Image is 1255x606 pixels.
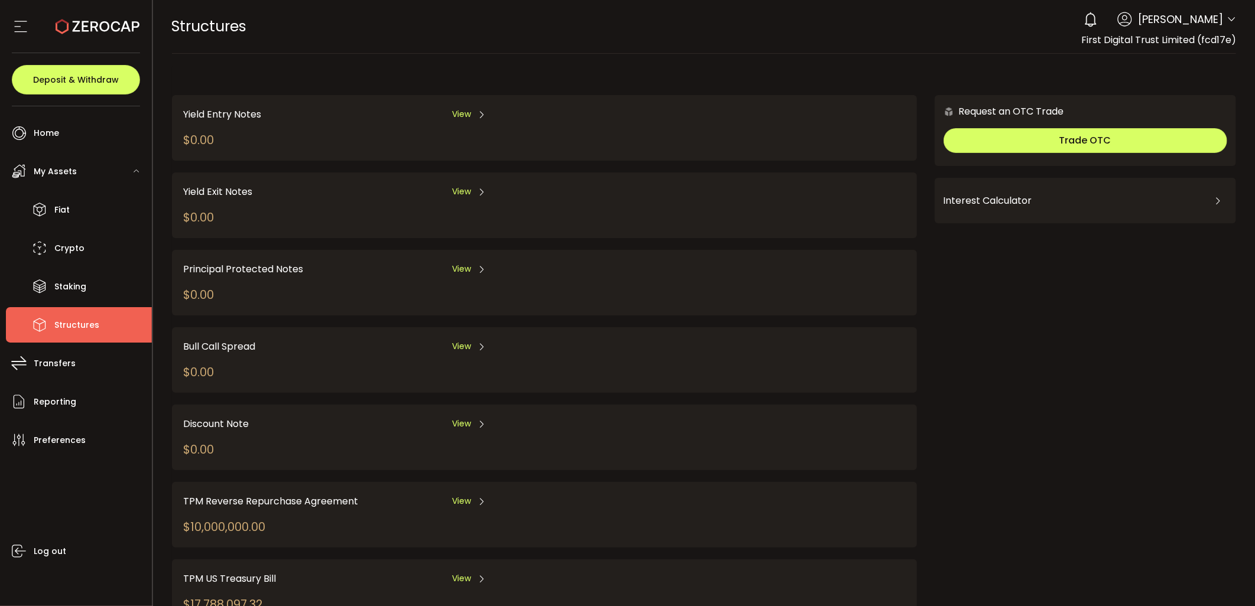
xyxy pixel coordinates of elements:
[184,518,266,536] div: $10,000,000.00
[935,104,1064,119] div: Request an OTC Trade
[184,262,304,276] span: Principal Protected Notes
[34,393,76,410] span: Reporting
[452,495,471,507] span: View
[184,286,214,304] div: $0.00
[1196,549,1255,606] iframe: Chat Widget
[1059,133,1111,147] span: Trade OTC
[184,571,277,586] span: TPM US Treasury Bill
[452,418,471,430] span: View
[184,416,249,431] span: Discount Note
[452,108,471,120] span: View
[54,240,84,257] span: Crypto
[172,16,247,37] span: Structures
[452,185,471,198] span: View
[12,65,140,95] button: Deposit & Withdraw
[34,163,77,180] span: My Assets
[184,184,253,199] span: Yield Exit Notes
[452,572,471,585] span: View
[34,432,86,449] span: Preferences
[33,76,119,84] span: Deposit & Withdraw
[54,317,99,334] span: Structures
[1138,11,1223,27] span: [PERSON_NAME]
[1081,33,1236,47] span: First Digital Trust Limited (fcd17e)
[944,128,1227,153] button: Trade OTC
[184,363,214,381] div: $0.00
[184,131,214,149] div: $0.00
[54,278,86,295] span: Staking
[944,106,954,117] img: 6nGpN7MZ9FLuBP83NiajKbTRY4UzlzQtBKtCrLLspmCkSvCZHBKvY3NxgQaT5JnOQREvtQ257bXeeSTueZfAPizblJ+Fe8JwA...
[34,355,76,372] span: Transfers
[54,201,70,219] span: Fiat
[184,208,214,226] div: $0.00
[184,494,359,509] span: TPM Reverse Repurchase Agreement
[184,339,256,354] span: Bull Call Spread
[34,125,59,142] span: Home
[944,187,1227,215] div: Interest Calculator
[34,543,66,560] span: Log out
[184,107,262,122] span: Yield Entry Notes
[184,441,214,458] div: $0.00
[452,263,471,275] span: View
[452,340,471,353] span: View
